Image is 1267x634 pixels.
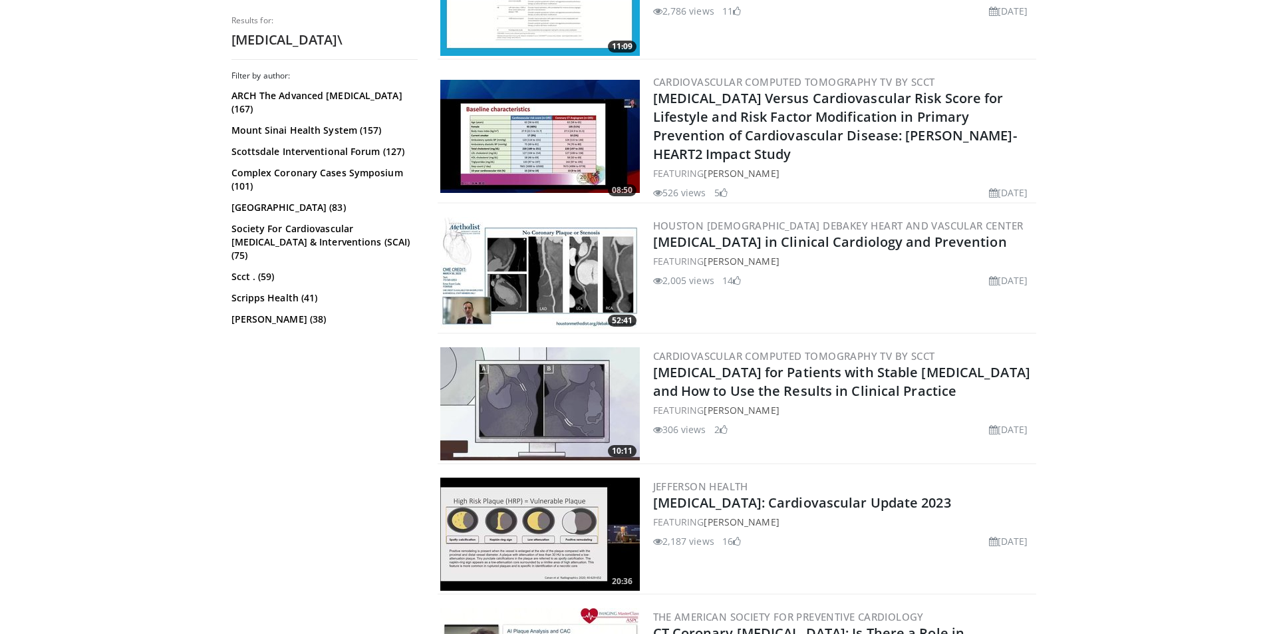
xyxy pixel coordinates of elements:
[608,184,636,196] span: 08:50
[231,313,414,326] a: [PERSON_NAME] (38)
[653,273,714,287] li: 2,005 views
[704,516,779,528] a: [PERSON_NAME]
[722,273,741,287] li: 14
[653,75,935,88] a: Cardiovascular Computed Tomography TV by SCCT
[653,515,1034,529] div: FEATURING
[231,124,414,137] a: Mount Sinai Health System (157)
[608,315,636,327] span: 52:41
[704,167,779,180] a: [PERSON_NAME]
[653,254,1034,268] div: FEATURING
[653,89,1017,163] a: [MEDICAL_DATA] Versus Cardiovascular Risk Score for Lifestyle and Risk Factor Modification in Pri...
[231,201,414,214] a: [GEOGRAPHIC_DATA] (83)
[989,186,1028,200] li: [DATE]
[989,4,1028,18] li: [DATE]
[231,145,414,158] a: Scottsdale Interventional Forum (127)
[231,31,418,49] h2: [MEDICAL_DATA]\
[440,347,640,460] img: c59bf119-86b1-4313-a7ec-e9543eec94f2.300x170_q85_crop-smart_upscale.jpg
[653,233,1007,251] a: [MEDICAL_DATA] in Clinical Cardiology and Prevention
[722,534,741,548] li: 16
[440,217,640,330] a: 52:41
[653,422,706,436] li: 306 views
[440,478,640,591] a: 20:36
[653,610,924,623] a: The American Society for Preventive Cardiology
[653,363,1030,400] a: [MEDICAL_DATA] for Patients with Stable [MEDICAL_DATA] and How to Use the Results in Clinical Pra...
[231,291,414,305] a: Scripps Health (41)
[714,422,728,436] li: 2
[704,404,779,416] a: [PERSON_NAME]
[440,80,640,193] img: 62bd0546-6dd1-4833-93fb-eab63fe82003.300x170_q85_crop-smart_upscale.jpg
[440,478,640,591] img: 890b602b-ef61-4bf1-a163-b53d4acd72a3.300x170_q85_crop-smart_upscale.jpg
[653,480,748,493] a: Jefferson Health
[440,217,640,330] img: aecf0851-da69-4072-85a0-70dbcc14cba5.300x170_q85_crop-smart_upscale.jpg
[231,166,414,193] a: Complex Coronary Cases Symposium (101)
[440,80,640,193] a: 08:50
[231,71,418,81] h3: Filter by author:
[989,534,1028,548] li: [DATE]
[608,575,636,587] span: 20:36
[653,219,1024,232] a: Houston [DEMOGRAPHIC_DATA] DeBakey Heart and Vascular Center
[653,494,951,512] a: [MEDICAL_DATA]: Cardiovascular Update 2023
[653,349,935,363] a: Cardiovascular Computed Tomography TV by SCCT
[989,273,1028,287] li: [DATE]
[231,89,414,116] a: ARCH The Advanced [MEDICAL_DATA] (167)
[653,534,714,548] li: 2,187 views
[653,166,1034,180] div: FEATURING
[608,445,636,457] span: 10:11
[989,422,1028,436] li: [DATE]
[608,41,636,53] span: 11:09
[653,4,714,18] li: 2,786 views
[714,186,728,200] li: 5
[653,403,1034,417] div: FEATURING
[722,4,741,18] li: 11
[231,222,414,262] a: Society For Cardiovascular [MEDICAL_DATA] & Interventions (SCAI) (75)
[231,15,418,26] p: Results for:
[653,186,706,200] li: 526 views
[704,255,779,267] a: [PERSON_NAME]
[231,270,414,283] a: Scct . (59)
[440,347,640,460] a: 10:11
